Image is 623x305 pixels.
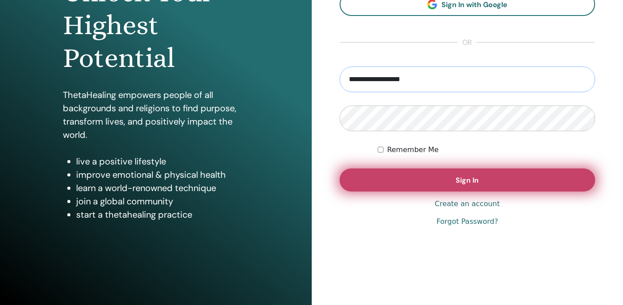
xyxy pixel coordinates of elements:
[435,199,500,209] a: Create an account
[76,181,248,195] li: learn a world-renowned technique
[76,168,248,181] li: improve emotional & physical health
[456,176,479,185] span: Sign In
[378,145,595,155] div: Keep me authenticated indefinitely or until I manually logout
[437,216,498,227] a: Forgot Password?
[76,155,248,168] li: live a positive lifestyle
[387,145,439,155] label: Remember Me
[458,37,476,48] span: or
[76,208,248,221] li: start a thetahealing practice
[340,168,596,192] button: Sign In
[76,195,248,208] li: join a global community
[63,88,248,141] p: ThetaHealing empowers people of all backgrounds and religions to find purpose, transform lives, a...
